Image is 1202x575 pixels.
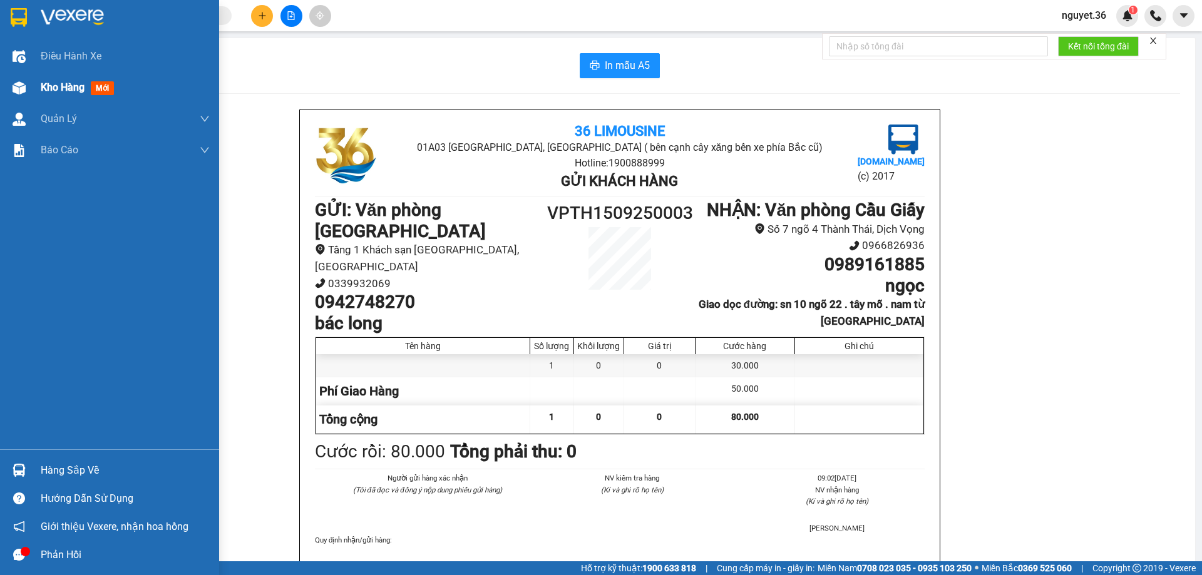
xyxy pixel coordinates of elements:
[533,341,570,351] div: Số lượng
[416,140,823,155] li: 01A03 [GEOGRAPHIC_DATA], [GEOGRAPHIC_DATA] ( bên cạnh cây xăng bến xe phía Bắc cũ)
[696,354,795,377] div: 30.000
[315,242,543,275] li: Tầng 1 Khách sạn [GEOGRAPHIC_DATA], [GEOGRAPHIC_DATA]
[13,113,26,126] img: warehouse-icon
[315,200,486,242] b: GỬI : Văn phòng [GEOGRAPHIC_DATA]
[13,521,25,532] span: notification
[1173,5,1194,27] button: caret-down
[657,412,662,422] span: 0
[41,111,77,126] span: Quản Lý
[580,53,660,78] button: printerIn mẫu A5
[590,60,600,72] span: printer
[13,144,26,157] img: solution-icon
[849,240,860,251] span: phone
[41,489,210,508] div: Hướng dẫn sử dụng
[1081,561,1083,575] span: |
[696,254,925,275] h1: 0989161885
[627,341,692,351] div: Giá trị
[315,278,326,288] span: phone
[581,561,696,575] span: Hỗ trợ kỹ thuật:
[316,11,324,20] span: aim
[13,492,25,504] span: question-circle
[1131,6,1135,14] span: 1
[696,221,925,238] li: Số 7 ngõ 4 Thành Thái, Dịch Vọng
[91,81,114,95] span: mới
[798,341,920,351] div: Ghi chú
[750,484,925,496] li: NV nhận hàng
[416,155,823,171] li: Hotline: 1900888999
[696,237,925,254] li: 0966826936
[315,275,543,292] li: 0339932069
[601,486,664,494] i: (Kí và ghi rõ họ tên)
[696,377,795,405] div: 50.000
[888,125,918,155] img: logo.jpg
[1068,39,1129,53] span: Kết nối tổng đài
[1133,564,1141,572] span: copyright
[16,16,78,78] img: logo.jpg
[353,486,502,494] i: (Tôi đã đọc và đồng ý nộp dung phiếu gửi hàng)
[251,5,273,27] button: plus
[577,341,620,351] div: Khối lượng
[982,561,1072,575] span: Miền Bắc
[858,156,925,166] b: [DOMAIN_NAME]
[1129,6,1138,14] sup: 1
[258,11,267,20] span: plus
[69,78,284,93] li: Hotline: 1900888999
[818,561,972,575] span: Miền Nam
[596,412,601,422] span: 0
[561,173,678,189] b: Gửi khách hàng
[340,472,515,484] li: Người gửi hàng xác nhận
[13,464,26,477] img: warehouse-icon
[975,566,979,571] span: ⚪️
[69,31,284,78] li: 01A03 [GEOGRAPHIC_DATA], [GEOGRAPHIC_DATA] ( bên cạnh cây xăng bến xe phía Bắc cũ)
[707,200,925,220] b: NHẬN : Văn phòng Cầu Giấy
[545,472,719,484] li: NV kiểm tra hàng
[1058,36,1139,56] button: Kết nối tổng đài
[316,377,530,405] div: Phí Giao Hàng
[319,341,527,351] div: Tên hàng
[41,519,188,534] span: Giới thiệu Vexere, nhận hoa hồng
[200,114,210,124] span: down
[750,522,925,534] li: [PERSON_NAME]
[731,412,759,422] span: 80.000
[315,292,543,313] h1: 0942748270
[1178,10,1189,21] span: caret-down
[309,5,331,27] button: aim
[829,36,1048,56] input: Nhập số tổng đài
[1018,563,1072,573] strong: 0369 525 060
[315,244,326,255] span: environment
[280,5,302,27] button: file-add
[315,313,543,334] h1: bác long
[624,354,696,377] div: 0
[857,563,972,573] strong: 0708 023 035 - 0935 103 250
[1149,36,1158,45] span: close
[754,223,765,234] span: environment
[13,81,26,94] img: warehouse-icon
[41,142,78,158] span: Báo cáo
[315,125,378,187] img: logo.jpg
[858,168,925,184] li: (c) 2017
[319,412,378,427] span: Tổng cộng
[1150,10,1161,21] img: phone-icon
[41,48,101,64] span: Điều hành xe
[11,8,27,27] img: logo-vxr
[642,563,696,573] strong: 1900 633 818
[605,58,650,73] span: In mẫu A5
[699,298,925,327] b: Giao dọc đường: sn 10 ngõ 22 . tây mỗ . nam từ [GEOGRAPHIC_DATA]
[287,11,295,20] span: file-add
[13,50,26,63] img: warehouse-icon
[41,546,210,564] div: Phản hồi
[696,275,925,297] h1: ngọc
[699,341,791,351] div: Cước hàng
[13,549,25,561] span: message
[549,412,554,422] span: 1
[41,461,210,480] div: Hàng sắp về
[315,534,925,546] div: Quy định nhận/gửi hàng :
[575,123,665,139] b: 36 Limousine
[574,354,624,377] div: 0
[131,14,222,30] b: 36 Limousine
[41,81,85,93] span: Kho hàng
[1052,8,1116,23] span: nguyet.36
[450,441,577,462] b: Tổng phải thu: 0
[543,200,696,227] h1: VPTH1509250003
[706,561,707,575] span: |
